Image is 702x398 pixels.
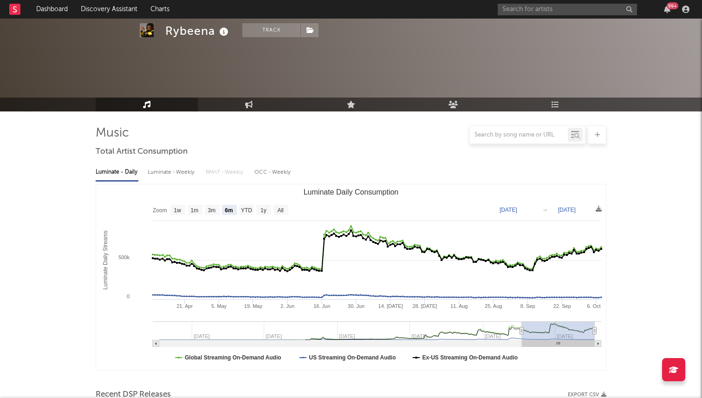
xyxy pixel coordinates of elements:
text: Zoom [153,207,167,214]
button: 99+ [664,6,670,13]
input: Search by song name or URL [470,131,568,139]
div: Rybeena [165,23,231,39]
input: Search for artists [498,4,637,15]
div: OCC - Weekly [254,164,292,180]
text: 6m [225,207,233,214]
text: [DATE] [500,207,517,213]
text: 8. Sep [520,303,535,309]
text: 28. [DATE] [412,303,437,309]
text: All [277,207,283,214]
text: YTD [241,207,252,214]
text: 25. Aug [485,303,502,309]
span: Total Artist Consumption [96,146,188,157]
text: 1y [260,207,266,214]
text: 16. Jun [313,303,330,309]
text: 21. Apr [176,303,193,309]
text: 3m [208,207,216,214]
text: Luminate Daily Consumption [304,188,399,196]
text: 14. [DATE] [378,303,403,309]
text: 500k [118,254,130,260]
text: Ex-US Streaming On-Demand Audio [422,354,518,361]
text: 2. Jun [280,303,294,309]
text: 0 [127,294,130,299]
text: 22. Sep [553,303,571,309]
text: 6. Oct [587,303,600,309]
text: → [542,207,548,213]
text: 19. May [244,303,263,309]
svg: Luminate Daily Consumption [96,184,606,370]
text: 5. May [211,303,227,309]
div: Luminate - Weekly [148,164,196,180]
text: Luminate Daily Streams [102,230,109,289]
text: 30. Jun [348,303,364,309]
text: [DATE] [558,207,576,213]
text: 1m [191,207,199,214]
button: Track [242,23,300,37]
button: Export CSV [568,392,606,398]
text: 1w [174,207,182,214]
text: 11. Aug [450,303,468,309]
text: US Streaming On-Demand Audio [309,354,396,361]
text: Global Streaming On-Demand Audio [185,354,281,361]
div: Luminate - Daily [96,164,138,180]
div: 99 + [667,2,678,9]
